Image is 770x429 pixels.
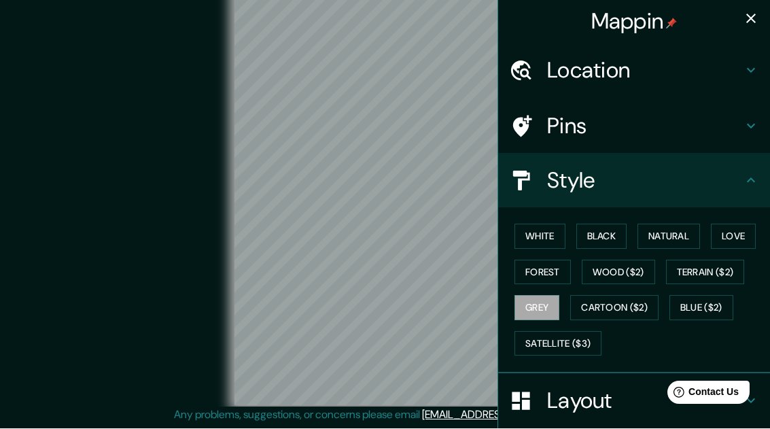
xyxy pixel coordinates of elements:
[547,167,743,194] h4: Style
[591,8,678,35] h4: Mappin
[649,376,755,414] iframe: Help widget launcher
[514,260,571,286] button: Forest
[498,154,770,208] div: Style
[666,18,677,29] img: pin-icon.png
[498,374,770,428] div: Layout
[582,260,655,286] button: Wood ($2)
[547,113,743,140] h4: Pins
[570,296,659,321] button: Cartoon ($2)
[711,224,756,250] button: Love
[547,388,743,415] h4: Layout
[514,296,559,321] button: Grey
[669,296,733,321] button: Blue ($2)
[666,260,745,286] button: Terrain ($2)
[498,99,770,154] div: Pins
[422,408,590,422] a: [EMAIL_ADDRESS][DOMAIN_NAME]
[576,224,627,250] button: Black
[514,224,565,250] button: White
[514,332,601,357] button: Satellite ($3)
[637,224,700,250] button: Natural
[174,407,592,424] p: Any problems, suggestions, or concerns please email .
[498,44,770,98] div: Location
[547,57,743,84] h4: Location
